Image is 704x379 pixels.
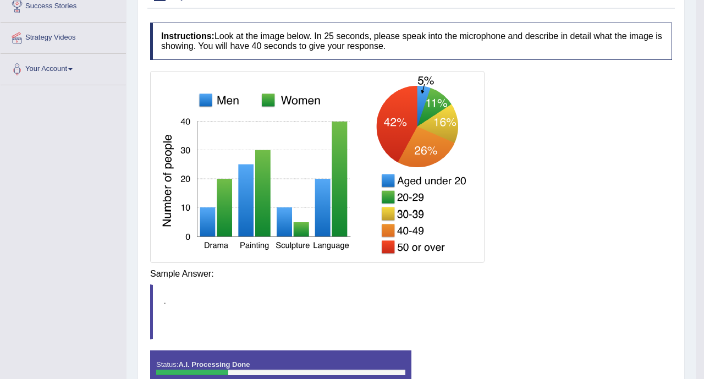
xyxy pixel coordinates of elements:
[178,360,250,369] strong: A.I. Processing Done
[150,269,672,279] h4: Sample Answer:
[161,31,215,41] b: Instructions:
[150,284,672,339] blockquote: .
[1,23,126,50] a: Strategy Videos
[1,54,126,81] a: Your Account
[150,23,672,59] h4: Look at the image below. In 25 seconds, please speak into the microphone and describe in detail w...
